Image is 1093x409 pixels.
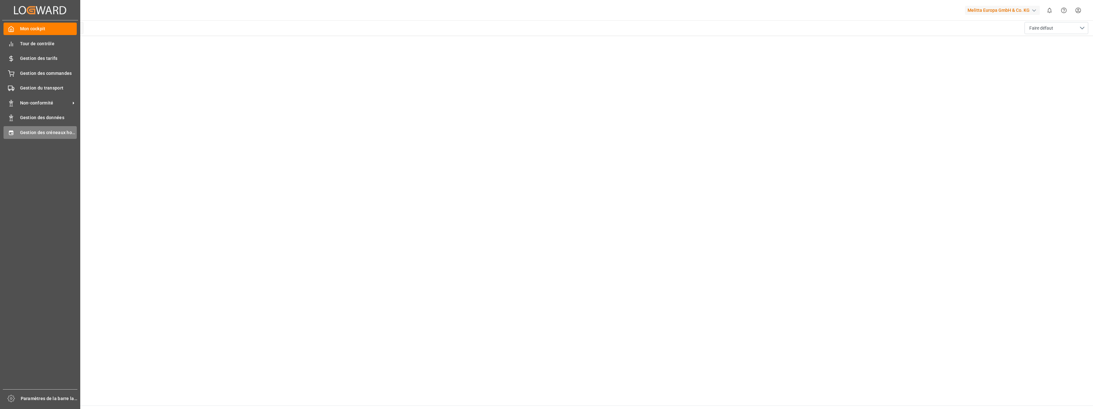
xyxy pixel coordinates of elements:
button: Afficher 0 nouvelles notifications [1042,3,1057,18]
a: Mon cockpit [4,23,77,35]
span: Faire défaut [1029,25,1053,32]
button: Centre d’aide [1057,3,1071,18]
span: Non-conformité [20,100,70,106]
a: Gestion des données [4,111,77,124]
a: Gestion des créneaux horaires [4,126,77,139]
font: Melitta Europa GmbH & Co. KG [968,7,1030,14]
a: Gestion des tarifs [4,52,77,65]
span: Gestion du transport [20,85,77,91]
span: Gestion des données [20,114,77,121]
span: Mon cockpit [20,25,77,32]
span: Gestion des tarifs [20,55,77,62]
span: Paramètres de la barre latérale [21,395,78,402]
a: Gestion des commandes [4,67,77,79]
span: Gestion des créneaux horaires [20,129,77,136]
button: Ouvrir le menu [1025,22,1088,34]
button: Melitta Europa GmbH & Co. KG [965,4,1042,16]
span: Gestion des commandes [20,70,77,77]
a: Gestion du transport [4,82,77,94]
span: Tour de contrôle [20,40,77,47]
a: Tour de contrôle [4,37,77,50]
